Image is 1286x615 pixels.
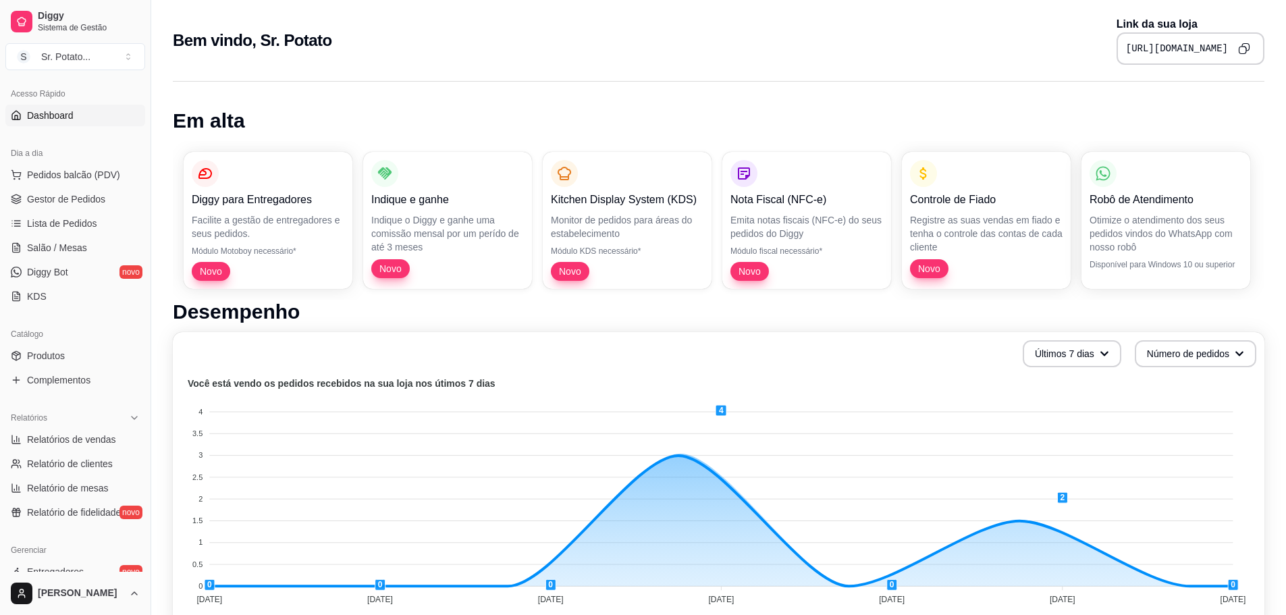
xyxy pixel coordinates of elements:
[5,213,145,234] a: Lista de Pedidos
[5,237,145,259] a: Salão / Mesas
[5,502,145,523] a: Relatório de fidelidadenovo
[198,495,203,503] tspan: 2
[5,561,145,583] a: Entregadoresnovo
[730,246,883,257] p: Módulo fiscal necessário*
[198,582,203,590] tspan: 0
[27,565,84,579] span: Entregadores
[184,152,352,289] button: Diggy para EntregadoresFacilite a gestão de entregadores e seus pedidos.Módulo Motoboy necessário...
[5,453,145,475] a: Relatório de clientes
[192,473,203,481] tspan: 2.5
[1135,340,1256,367] button: Número de pedidos
[730,213,883,240] p: Emita notas fiscais (NFC-e) do seus pedidos do Diggy
[27,373,90,387] span: Complementos
[198,408,203,416] tspan: 4
[192,192,344,208] p: Diggy para Entregadores
[5,83,145,105] div: Acesso Rápido
[733,265,766,278] span: Novo
[1233,38,1255,59] button: Copy to clipboard
[5,477,145,499] a: Relatório de mesas
[5,577,145,610] button: [PERSON_NAME]
[198,538,203,546] tspan: 1
[1090,259,1242,270] p: Disponível para Windows 10 ou superior
[5,369,145,391] a: Complementos
[374,262,407,275] span: Novo
[367,595,393,604] tspan: [DATE]
[27,481,109,495] span: Relatório de mesas
[27,349,65,363] span: Produtos
[198,451,203,459] tspan: 3
[196,595,222,604] tspan: [DATE]
[910,213,1063,254] p: Registre as suas vendas em fiado e tenha o controle das contas de cada cliente
[5,188,145,210] a: Gestor de Pedidos
[11,412,47,423] span: Relatórios
[1090,213,1242,254] p: Otimize o atendimento dos seus pedidos vindos do WhatsApp com nosso robô
[1050,595,1075,604] tspan: [DATE]
[5,5,145,38] a: DiggySistema de Gestão
[5,43,145,70] button: Select a team
[192,213,344,240] p: Facilite a gestão de entregadores e seus pedidos.
[708,595,734,604] tspan: [DATE]
[41,50,90,63] div: Sr. Potato ...
[27,192,105,206] span: Gestor de Pedidos
[1126,42,1228,55] pre: [URL][DOMAIN_NAME]
[1023,340,1121,367] button: Últimos 7 dias
[5,429,145,450] a: Relatórios de vendas
[1081,152,1250,289] button: Robô de AtendimentoOtimize o atendimento dos seus pedidos vindos do WhatsApp com nosso robôDispon...
[5,539,145,561] div: Gerenciar
[27,168,120,182] span: Pedidos balcão (PDV)
[371,213,524,254] p: Indique o Diggy e ganhe uma comissão mensal por um perído de até 3 meses
[538,595,564,604] tspan: [DATE]
[27,433,116,446] span: Relatórios de vendas
[27,109,74,122] span: Dashboard
[17,50,30,63] span: S
[38,22,140,33] span: Sistema de Gestão
[543,152,712,289] button: Kitchen Display System (KDS)Monitor de pedidos para áreas do estabelecimentoMódulo KDS necessário...
[551,213,703,240] p: Monitor de pedidos para áreas do estabelecimento
[188,378,495,389] text: Você está vendo os pedidos recebidos na sua loja nos útimos 7 dias
[5,105,145,126] a: Dashboard
[27,290,47,303] span: KDS
[913,262,946,275] span: Novo
[5,142,145,164] div: Dia a dia
[1221,595,1246,604] tspan: [DATE]
[551,246,703,257] p: Módulo KDS necessário*
[194,265,227,278] span: Novo
[192,429,203,437] tspan: 3.5
[879,595,905,604] tspan: [DATE]
[38,587,124,599] span: [PERSON_NAME]
[1117,16,1264,32] p: Link da sua loja
[5,164,145,186] button: Pedidos balcão (PDV)
[192,560,203,568] tspan: 0.5
[1090,192,1242,208] p: Robô de Atendimento
[371,192,524,208] p: Indique e ganhe
[5,345,145,367] a: Produtos
[27,241,87,255] span: Salão / Mesas
[173,30,331,51] h2: Bem vindo, Sr. Potato
[192,246,344,257] p: Módulo Motoboy necessário*
[38,10,140,22] span: Diggy
[554,265,587,278] span: Novo
[173,300,1264,324] h1: Desempenho
[551,192,703,208] p: Kitchen Display System (KDS)
[173,109,1264,133] h1: Em alta
[192,516,203,525] tspan: 1.5
[730,192,883,208] p: Nota Fiscal (NFC-e)
[5,261,145,283] a: Diggy Botnovo
[722,152,891,289] button: Nota Fiscal (NFC-e)Emita notas fiscais (NFC-e) do seus pedidos do DiggyMódulo fiscal necessário*Novo
[27,217,97,230] span: Lista de Pedidos
[902,152,1071,289] button: Controle de FiadoRegistre as suas vendas em fiado e tenha o controle das contas de cada clienteNovo
[5,286,145,307] a: KDS
[363,152,532,289] button: Indique e ganheIndique o Diggy e ganhe uma comissão mensal por um perído de até 3 mesesNovo
[27,506,121,519] span: Relatório de fidelidade
[5,323,145,345] div: Catálogo
[27,457,113,471] span: Relatório de clientes
[910,192,1063,208] p: Controle de Fiado
[27,265,68,279] span: Diggy Bot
